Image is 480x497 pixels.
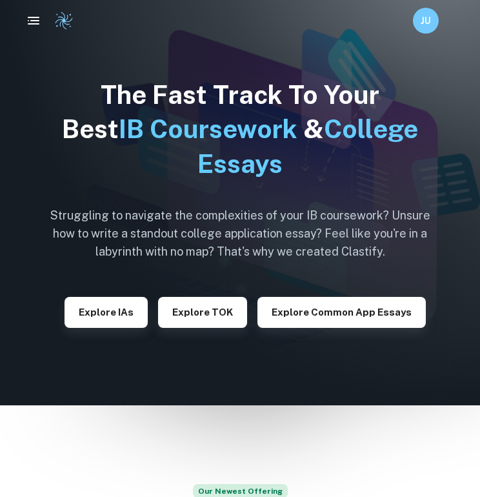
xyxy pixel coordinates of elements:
a: Explore Common App essays [257,305,426,318]
button: Explore TOK [158,297,247,328]
span: College Essays [197,114,418,178]
span: IB Coursework [119,114,297,144]
button: Explore IAs [65,297,148,328]
a: Explore IAs [65,305,148,318]
button: JU [413,8,439,34]
img: Clastify logo [54,11,74,30]
a: Explore TOK [158,305,247,318]
a: Clastify logo [46,11,74,30]
h6: Struggling to navigate the complexities of your IB coursework? Unsure how to write a standout col... [40,207,440,261]
h6: JU [419,14,434,28]
button: Explore Common App essays [257,297,426,328]
h1: The Fast Track To Your Best & [40,77,440,181]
